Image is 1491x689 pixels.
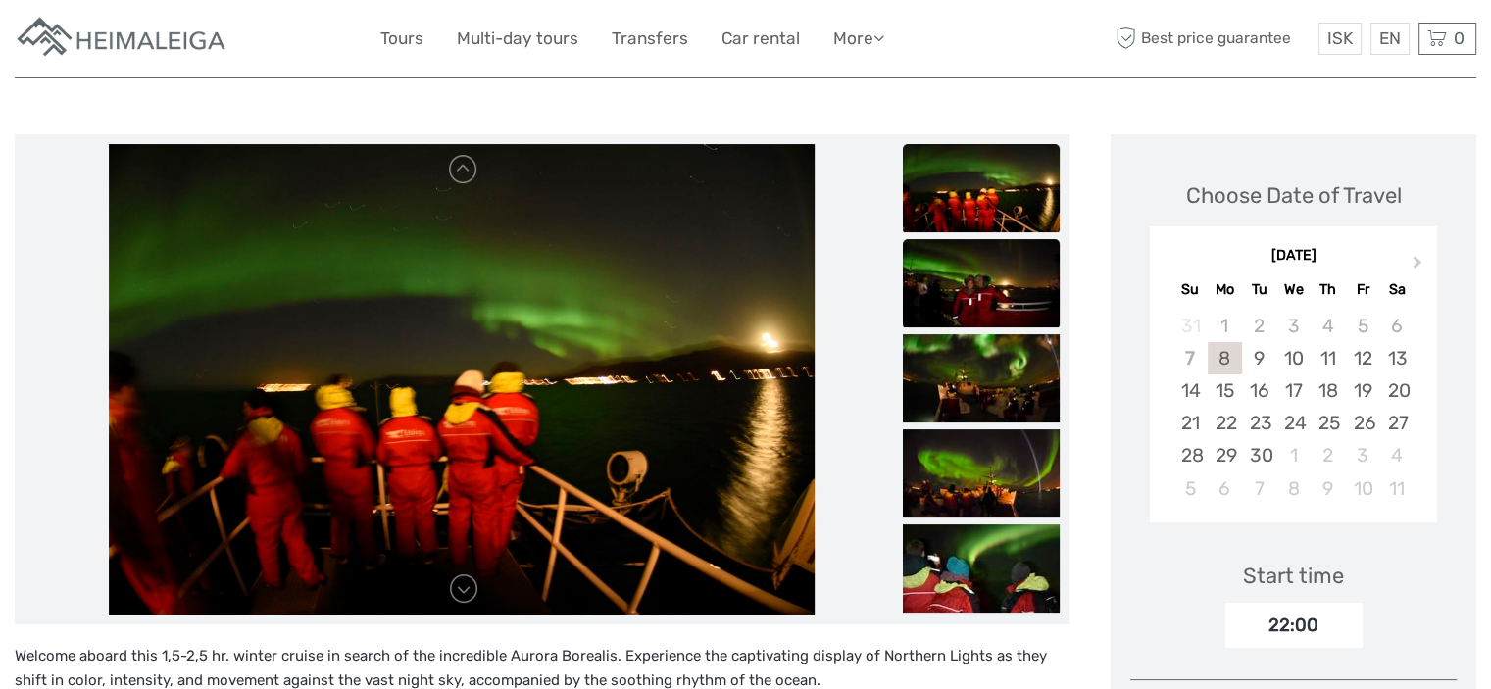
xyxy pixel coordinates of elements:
[1345,439,1379,471] div: Choose Friday, October 3rd, 2025
[612,25,688,53] a: Transfers
[1225,603,1363,648] div: 22:00
[1186,180,1402,211] div: Choose Date of Travel
[1172,439,1207,471] div: Choose Sunday, September 28th, 2025
[1380,342,1415,374] div: Choose Saturday, September 13th, 2025
[1276,374,1311,407] div: Choose Wednesday, September 17th, 2025
[1172,342,1207,374] div: Not available Sunday, September 7th, 2025
[1345,342,1379,374] div: Choose Friday, September 12th, 2025
[1276,472,1311,505] div: Choose Wednesday, October 8th, 2025
[1327,28,1353,48] span: ISK
[1311,342,1345,374] div: Choose Thursday, September 11th, 2025
[1380,407,1415,439] div: Choose Saturday, September 27th, 2025
[1208,439,1242,471] div: Choose Monday, September 29th, 2025
[833,25,884,53] a: More
[1208,276,1242,303] div: Mo
[1345,407,1379,439] div: Choose Friday, September 26th, 2025
[1242,276,1276,303] div: Tu
[903,429,1060,517] img: 9df917fcb9eb4eacb9408255a91551f1_slider_thumbnail.jpg
[380,25,423,53] a: Tours
[1276,439,1311,471] div: Choose Wednesday, October 1st, 2025
[1276,276,1311,303] div: We
[1311,310,1345,342] div: Not available Thursday, September 4th, 2025
[109,144,815,615] img: fbee1653c82c42009f0465f5140312b3_main_slider.jpg
[1311,374,1345,407] div: Choose Thursday, September 18th, 2025
[1242,439,1276,471] div: Choose Tuesday, September 30th, 2025
[1311,439,1345,471] div: Choose Thursday, October 2nd, 2025
[1380,276,1415,303] div: Sa
[1172,310,1207,342] div: Not available Sunday, August 31st, 2025
[1208,342,1242,374] div: Choose Monday, September 8th, 2025
[1242,407,1276,439] div: Choose Tuesday, September 23rd, 2025
[1345,276,1379,303] div: Fr
[1172,276,1207,303] div: Su
[903,144,1060,232] img: fbee1653c82c42009f0465f5140312b3_slider_thumbnail.jpg
[903,334,1060,422] img: 8ee873aeb58d42e18ae8668fe5a4d00d_slider_thumbnail.jpg
[721,25,800,53] a: Car rental
[1208,374,1242,407] div: Choose Monday, September 15th, 2025
[1451,28,1467,48] span: 0
[1380,310,1415,342] div: Not available Saturday, September 6th, 2025
[1172,374,1207,407] div: Choose Sunday, September 14th, 2025
[1208,407,1242,439] div: Choose Monday, September 22nd, 2025
[27,34,222,50] p: We're away right now. Please check back later!
[1172,472,1207,505] div: Choose Sunday, October 5th, 2025
[1242,310,1276,342] div: Not available Tuesday, September 2nd, 2025
[1157,310,1431,505] div: month 2025-09
[903,524,1060,613] img: 2cec1e61e8a54e51b211c4632445016c_slider_thumbnail.jpg
[1370,23,1410,55] div: EN
[1404,251,1435,282] button: Next Month
[1345,374,1379,407] div: Choose Friday, September 19th, 2025
[457,25,578,53] a: Multi-day tours
[1276,407,1311,439] div: Choose Wednesday, September 24th, 2025
[1111,23,1314,55] span: Best price guarantee
[1276,342,1311,374] div: Choose Wednesday, September 10th, 2025
[1242,342,1276,374] div: Choose Tuesday, September 9th, 2025
[1276,310,1311,342] div: Not available Wednesday, September 3rd, 2025
[1345,472,1379,505] div: Choose Friday, October 10th, 2025
[1311,276,1345,303] div: Th
[1243,561,1344,591] div: Start time
[1345,310,1379,342] div: Not available Friday, September 5th, 2025
[1172,407,1207,439] div: Choose Sunday, September 21st, 2025
[1150,246,1437,267] div: [DATE]
[1242,472,1276,505] div: Choose Tuesday, October 7th, 2025
[1380,374,1415,407] div: Choose Saturday, September 20th, 2025
[903,239,1060,327] img: 3992b1f564b14592bb143b6804702f8b_slider_thumbnail.jpg
[15,15,230,63] img: Apartments in Reykjavik
[1208,472,1242,505] div: Choose Monday, October 6th, 2025
[225,30,249,54] button: Open LiveChat chat widget
[1311,407,1345,439] div: Choose Thursday, September 25th, 2025
[1242,374,1276,407] div: Choose Tuesday, September 16th, 2025
[1380,439,1415,471] div: Choose Saturday, October 4th, 2025
[1380,472,1415,505] div: Choose Saturday, October 11th, 2025
[1208,310,1242,342] div: Not available Monday, September 1st, 2025
[1311,472,1345,505] div: Choose Thursday, October 9th, 2025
